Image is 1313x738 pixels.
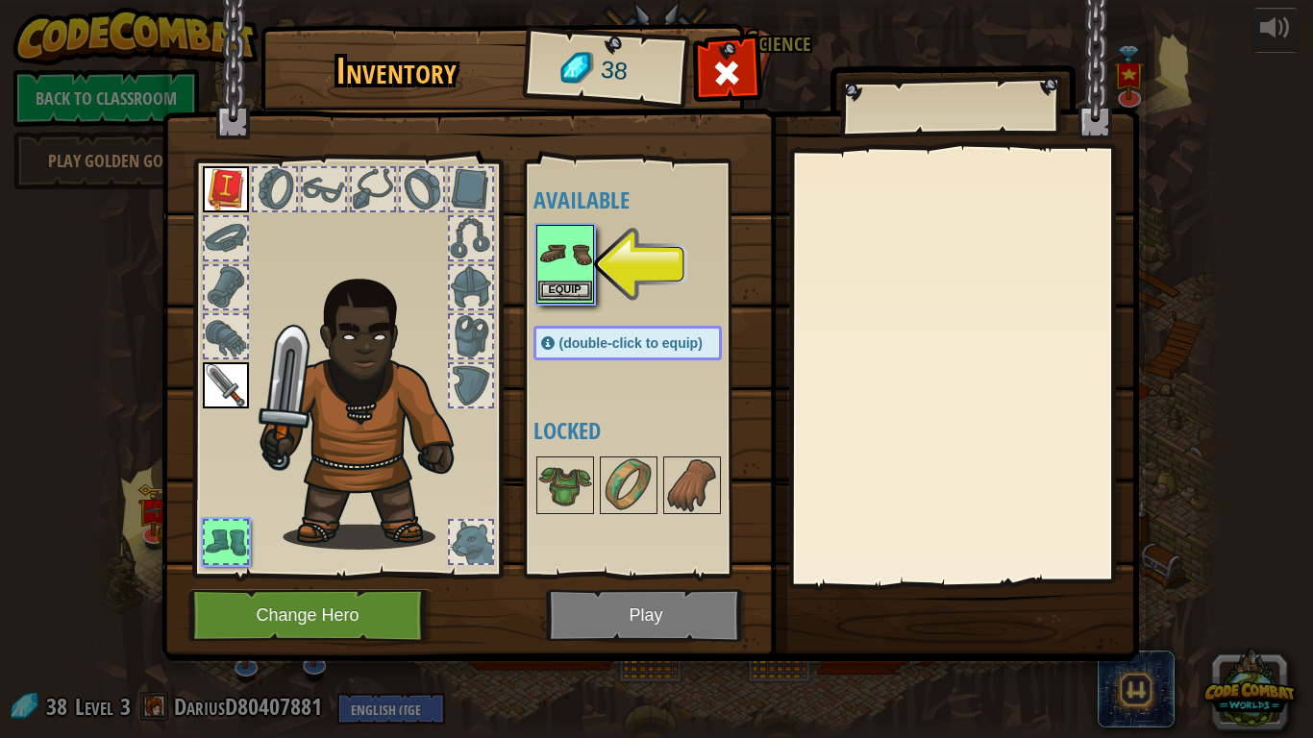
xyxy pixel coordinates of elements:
[251,268,488,550] img: Gordon_Stalwart_Hair.png
[533,418,760,443] h4: Locked
[188,589,433,642] button: Change Hero
[602,458,656,512] img: portrait.png
[533,187,760,212] h4: Available
[538,227,592,281] img: portrait.png
[203,166,249,212] img: portrait.png
[203,362,249,408] img: portrait.png
[538,458,592,512] img: portrait.png
[665,458,719,512] img: portrait.png
[559,335,703,351] span: (double-click to equip)
[599,53,629,89] span: 38
[538,281,592,301] button: Equip
[274,51,519,91] h1: Inventory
